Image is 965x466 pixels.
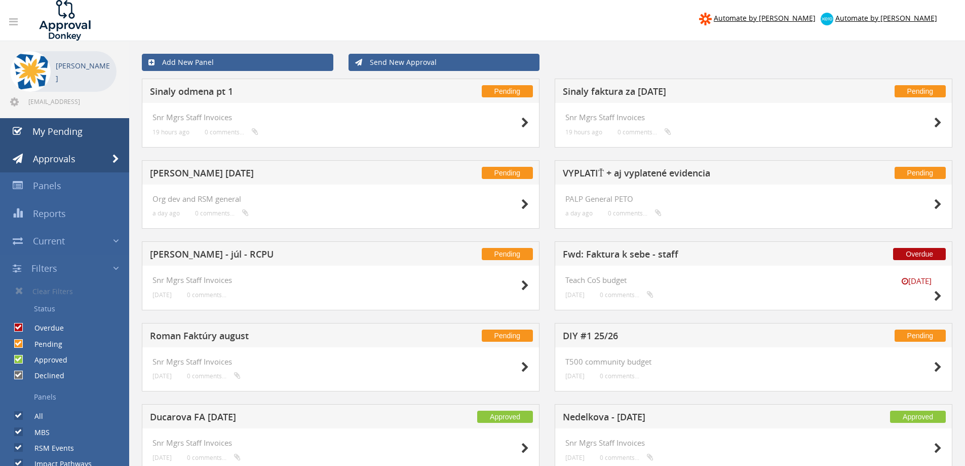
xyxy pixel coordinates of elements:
[24,411,43,421] label: All
[482,330,533,342] span: Pending
[565,357,942,366] h4: T500 community budget
[33,180,61,192] span: Panels
[187,454,241,461] small: 0 comments...
[32,125,83,137] span: My Pending
[24,355,67,365] label: Approved
[205,128,258,136] small: 0 comments...
[152,291,172,299] small: [DATE]
[152,128,189,136] small: 19 hours ago
[608,209,662,217] small: 0 comments...
[895,85,946,97] span: Pending
[890,411,946,423] span: Approved
[8,300,129,317] a: Status
[150,331,417,344] h5: Roman Faktúry august
[142,54,333,71] a: Add New Panel
[150,412,417,425] h5: Ducarova FA [DATE]
[24,339,62,349] label: Pending
[8,388,129,406] a: Panels
[895,330,946,342] span: Pending
[565,276,942,284] h4: Teach CoS budget
[565,209,593,217] small: a day ago
[565,113,942,122] h4: Snr Mgrs Staff Invoices
[24,427,50,438] label: MBS
[563,168,830,181] h5: VYPLATIŤ + aj vyplatené evidencia
[187,291,226,299] small: 0 comments...
[152,113,529,122] h4: Snr Mgrs Staff Invoices
[24,323,64,333] label: Overdue
[617,128,671,136] small: 0 comments...
[699,13,712,25] img: zapier-logomark.png
[24,443,74,453] label: RSM Events
[482,85,533,97] span: Pending
[152,439,529,447] h4: Snr Mgrs Staff Invoices
[563,249,830,262] h5: Fwd: Faktura k sebe - staff
[33,207,66,220] span: Reports
[152,454,172,461] small: [DATE]
[28,97,114,105] span: [EMAIL_ADDRESS][DOMAIN_NAME]
[477,411,533,423] span: Approved
[600,291,653,299] small: 0 comments...
[150,249,417,262] h5: [PERSON_NAME] - júl - RCPU
[150,87,417,99] h5: Sinaly odmena pt 1
[482,167,533,179] span: Pending
[563,87,830,99] h5: Sinaly faktura za [DATE]
[565,454,585,461] small: [DATE]
[195,209,249,217] small: 0 comments...
[835,13,937,23] span: Automate by [PERSON_NAME]
[152,195,529,203] h4: Org dev and RSM general
[152,209,180,217] small: a day ago
[152,357,529,366] h4: Snr Mgrs Staff Invoices
[600,372,639,380] small: 0 comments...
[714,13,816,23] span: Automate by [PERSON_NAME]
[895,167,946,179] span: Pending
[600,454,653,461] small: 0 comments...
[349,54,540,71] a: Send New Approval
[891,276,942,286] small: [DATE]
[33,153,75,165] span: Approvals
[565,195,942,203] h4: PALP General PETO
[56,59,111,85] p: [PERSON_NAME]
[565,372,585,380] small: [DATE]
[565,128,602,136] small: 19 hours ago
[565,439,942,447] h4: Snr Mgrs Staff Invoices
[152,276,529,284] h4: Snr Mgrs Staff Invoices
[31,262,57,274] span: Filters
[33,235,65,247] span: Current
[563,412,830,425] h5: Nedelkova - [DATE]
[893,248,946,260] span: Overdue
[150,168,417,181] h5: [PERSON_NAME] [DATE]
[821,13,833,25] img: xero-logo.png
[24,371,64,381] label: Declined
[482,248,533,260] span: Pending
[152,372,172,380] small: [DATE]
[187,372,241,380] small: 0 comments...
[563,331,830,344] h5: DIY #1 25/26
[8,282,129,300] a: Clear Filters
[565,291,585,299] small: [DATE]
